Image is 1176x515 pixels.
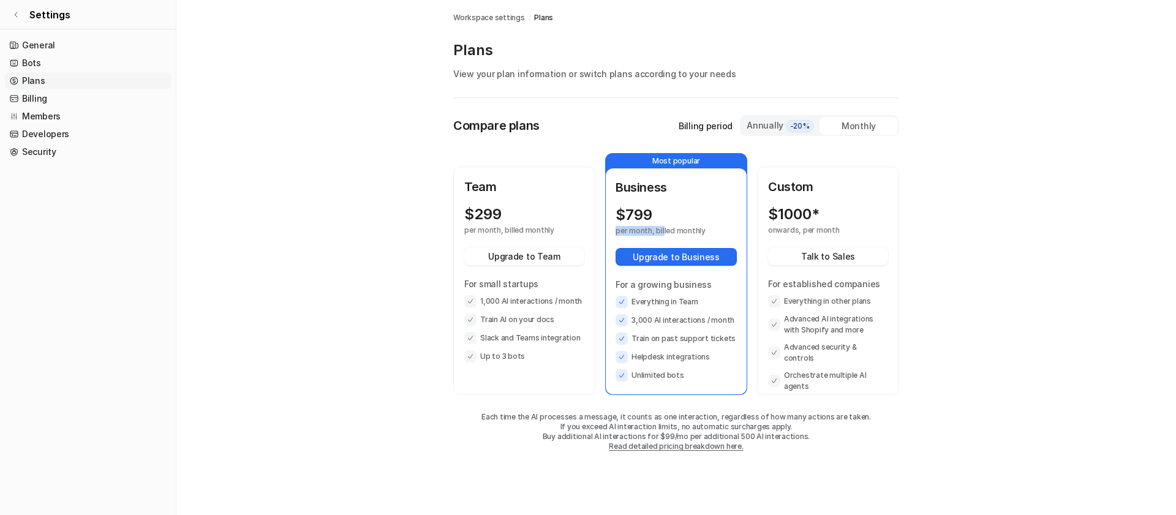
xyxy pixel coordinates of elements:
[768,295,888,307] li: Everything in other plans
[768,277,888,290] p: For established companies
[464,247,584,265] button: Upgrade to Team
[768,314,888,336] li: Advanced AI integrations with Shopify and more
[5,90,171,107] a: Billing
[534,12,553,23] a: Plans
[5,143,171,160] a: Security
[464,314,584,326] li: Train AI on your docs
[464,225,562,235] p: per month, billed monthly
[453,67,899,80] p: View your plan information or switch plans according to your needs
[464,332,584,344] li: Slack and Teams integration
[616,248,737,266] button: Upgrade to Business
[616,333,737,345] li: Train on past support tickets
[5,108,171,125] a: Members
[768,225,866,235] p: onwards, per month
[464,178,584,196] p: Team
[768,206,820,223] p: $ 1000*
[768,342,888,364] li: Advanced security & controls
[768,370,888,392] li: Orchestrate multiple AI agents
[529,12,531,23] span: /
[453,40,899,60] p: Plans
[453,412,899,422] p: Each time the AI processes a message, it counts as one interaction, regardless of how many action...
[464,206,502,223] p: $ 299
[606,154,747,168] p: Most popular
[616,278,737,291] p: For a growing business
[5,72,171,89] a: Plans
[679,119,733,132] p: Billing period
[29,7,70,22] span: Settings
[453,116,540,135] p: Compare plans
[616,314,737,326] li: 3,000 AI interactions / month
[464,277,584,290] p: For small startups
[453,422,899,432] p: If you exceed AI interaction limits, no automatic surcharges apply.
[464,350,584,363] li: Up to 3 bots
[453,432,899,442] p: Buy additional AI interactions for $99/mo per additional 500 AI interactions.
[768,247,888,265] button: Talk to Sales
[5,126,171,143] a: Developers
[746,119,815,132] div: Annually
[5,55,171,72] a: Bots
[609,442,743,451] a: Read detailed pricing breakdown here.
[616,226,715,236] p: per month, billed monthly
[453,12,525,23] a: Workspace settings
[616,369,737,382] li: Unlimited bots
[464,295,584,307] li: 1,000 AI interactions / month
[768,178,888,196] p: Custom
[5,37,171,54] a: General
[616,296,737,308] li: Everything in Team
[786,120,814,132] span: -20%
[616,178,737,197] p: Business
[616,206,652,224] p: $ 799
[820,117,898,135] div: Monthly
[616,351,737,363] li: Helpdesk integrations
